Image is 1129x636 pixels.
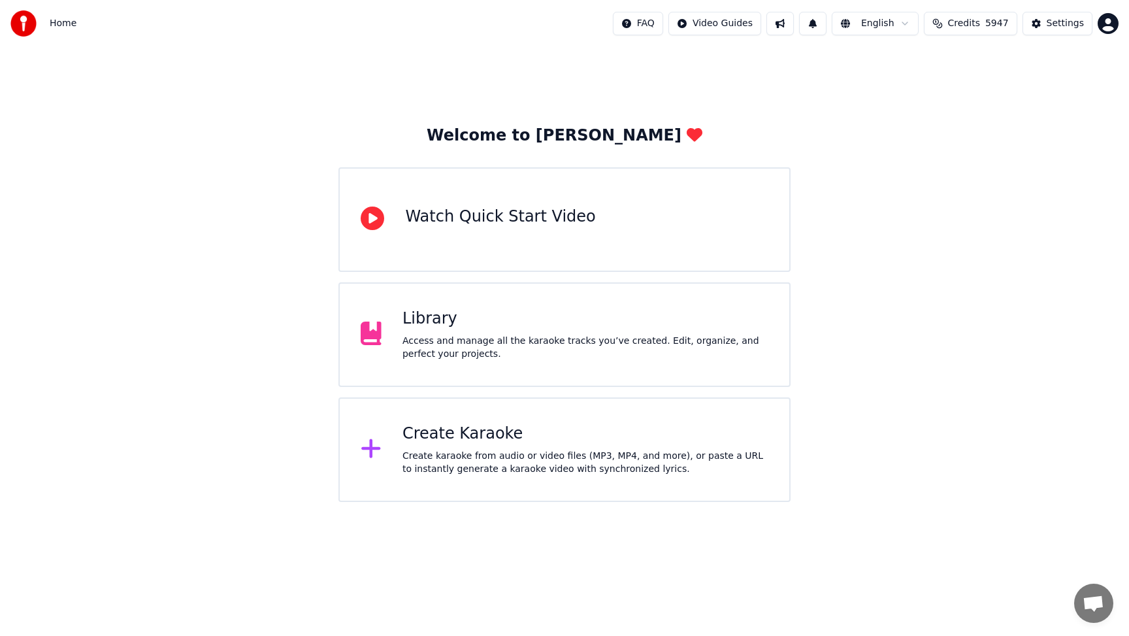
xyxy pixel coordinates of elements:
[402,450,768,476] div: Create karaoke from audio or video files (MP3, MP4, and more), or paste a URL to instantly genera...
[1023,12,1092,35] button: Settings
[1047,17,1084,30] div: Settings
[50,17,76,30] span: Home
[1074,584,1113,623] div: Open chat
[427,126,702,146] div: Welcome to [PERSON_NAME]
[613,12,663,35] button: FAQ
[402,309,768,329] div: Library
[985,17,1009,30] span: 5947
[402,424,768,444] div: Create Karaoke
[668,12,761,35] button: Video Guides
[405,207,595,227] div: Watch Quick Start Video
[50,17,76,30] nav: breadcrumb
[402,335,768,361] div: Access and manage all the karaoke tracks you’ve created. Edit, organize, and perfect your projects.
[924,12,1017,35] button: Credits5947
[10,10,37,37] img: youka
[948,17,980,30] span: Credits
